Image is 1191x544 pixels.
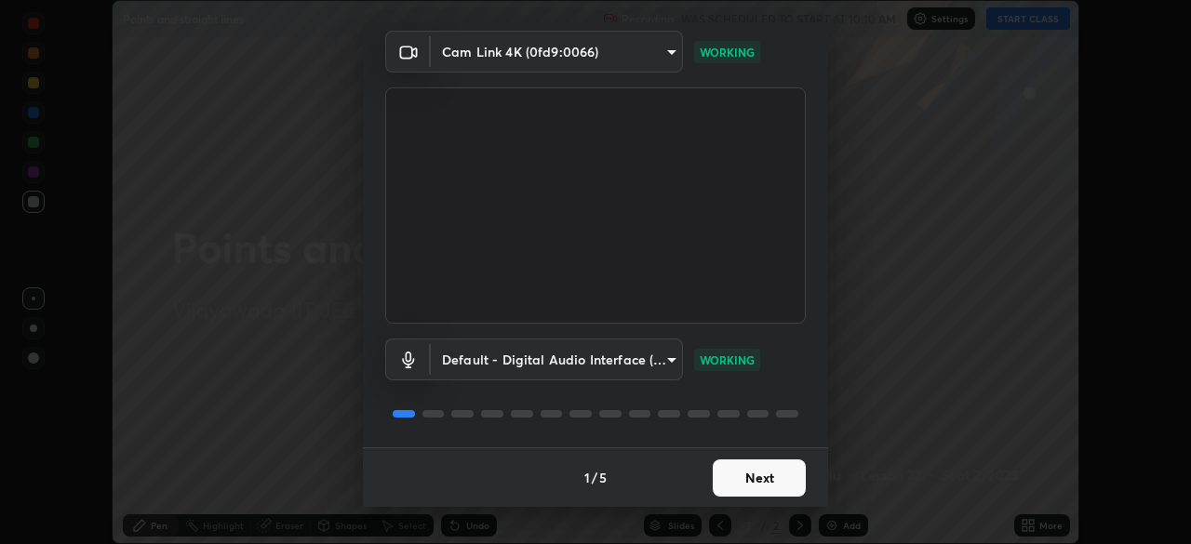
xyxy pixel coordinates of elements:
button: Next [713,459,806,497]
h4: 5 [599,468,607,487]
h4: / [592,468,597,487]
p: WORKING [700,352,755,368]
h4: 1 [584,468,590,487]
div: Cam Link 4K (0fd9:0066) [431,31,683,73]
p: WORKING [700,44,755,60]
div: Cam Link 4K (0fd9:0066) [431,338,683,380]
